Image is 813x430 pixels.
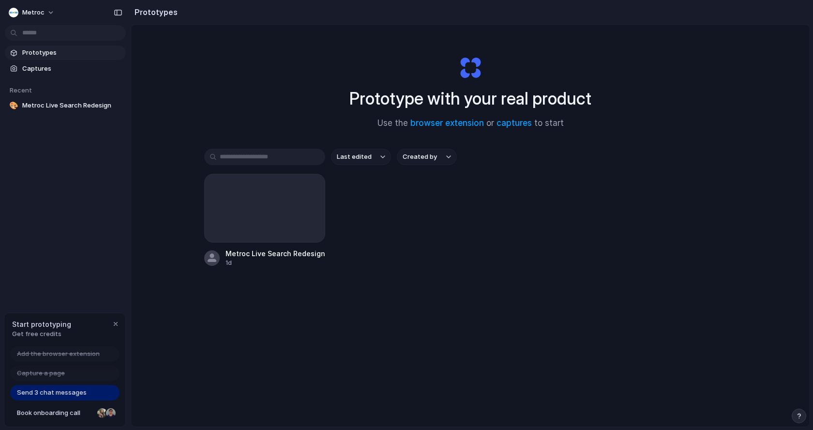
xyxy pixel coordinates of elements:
span: Add the browser extension [17,349,100,359]
span: Start prototyping [12,319,71,329]
span: Captures [22,64,122,74]
span: Capture a page [17,369,65,378]
span: Created by [403,152,437,162]
div: 1d [226,259,325,267]
span: Last edited [337,152,372,162]
a: Prototypes [5,46,126,60]
span: Metroc Live Search Redesign [22,101,122,110]
div: Nicole Kubica [96,407,108,419]
a: 🎨Metroc Live Search Redesign [5,98,126,113]
button: Created by [397,149,457,165]
h2: Prototypes [131,6,178,18]
a: Metroc Live Search Redesign1d [204,174,325,267]
span: Recent [10,86,32,94]
span: Send 3 chat messages [17,388,87,398]
div: 🎨 [9,101,18,110]
span: Get free credits [12,329,71,339]
a: browser extension [410,118,484,128]
h1: Prototype with your real product [349,86,591,111]
div: Christian Iacullo [105,407,117,419]
a: captures [497,118,532,128]
span: Prototypes [22,48,122,58]
span: Book onboarding call [17,408,93,418]
span: Use the or to start [377,117,564,130]
a: Book onboarding call [10,405,120,421]
a: Captures [5,61,126,76]
div: Metroc Live Search Redesign [226,248,325,259]
button: Last edited [331,149,391,165]
button: Metroc [5,5,60,20]
span: Metroc [22,8,45,17]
